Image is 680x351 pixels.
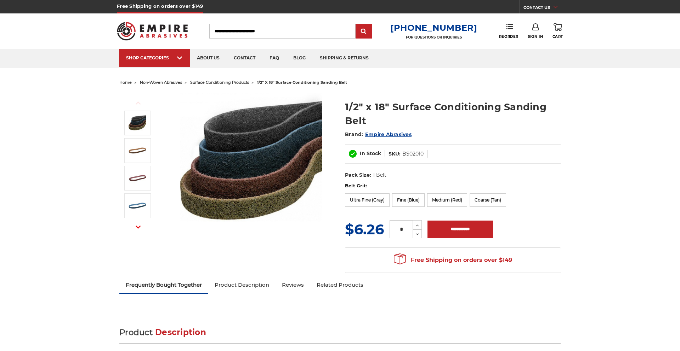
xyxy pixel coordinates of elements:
a: [PHONE_NUMBER] [390,23,477,33]
dt: Pack Size: [345,171,371,179]
div: SHOP CATEGORIES [126,55,183,60]
span: Cart [552,34,563,39]
a: Product Description [208,277,276,293]
h1: 1/2" x 18" Surface Conditioning Sanding Belt [345,100,561,128]
a: Empire Abrasives [365,131,412,138]
a: Related Products [310,277,370,293]
a: faq [262,49,286,67]
img: Surface Conditioning Sanding Belts [129,114,146,132]
a: surface conditioning products [190,80,249,85]
span: Brand: [345,131,363,138]
a: shipping & returns [313,49,376,67]
a: Cart [552,23,563,39]
span: Description [155,327,206,337]
span: In Stock [360,150,381,157]
span: Free Shipping on orders over $149 [394,253,512,267]
dd: BS02010 [402,150,424,158]
a: Frequently Bought Together [119,277,208,293]
a: Reorder [499,23,518,39]
dt: SKU: [389,150,401,158]
a: about us [190,49,227,67]
dd: 1 Belt [373,171,386,179]
a: blog [286,49,313,67]
img: 1/2"x18" Fine Surface Conditioning Belt [129,197,146,215]
a: home [119,80,132,85]
p: FOR QUESTIONS OR INQUIRIES [390,35,477,40]
input: Submit [357,24,371,39]
img: 1/2"x18" Medium Surface Conditioning Belt [129,169,146,187]
a: CONTACT US [523,4,563,13]
span: Product [119,327,153,337]
img: Surface Conditioning Sanding Belts [180,93,322,234]
span: Reorder [499,34,518,39]
span: Sign In [528,34,543,39]
a: contact [227,49,262,67]
label: Belt Grit: [345,182,561,189]
span: 1/2" x 18" surface conditioning sanding belt [257,80,347,85]
button: Next [130,220,147,235]
img: Empire Abrasives [117,17,188,45]
a: non-woven abrasives [140,80,182,85]
span: $6.26 [345,221,384,238]
button: Previous [130,95,147,111]
a: Reviews [276,277,310,293]
img: 1/2"x18" Coarse Surface Conditioning Belt [129,142,146,159]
